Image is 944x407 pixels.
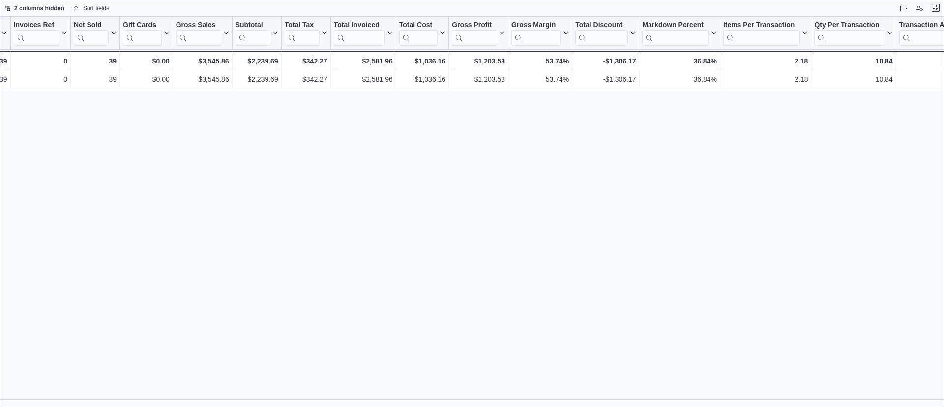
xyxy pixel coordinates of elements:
div: $1,203.53 [452,73,505,85]
div: -$1,306.17 [575,73,636,85]
div: Net Sold [74,21,109,30]
button: Gross Sales [176,21,229,46]
button: Gift Cards [123,21,170,46]
button: Subtotal [236,21,278,46]
div: Total Cost [399,21,438,46]
div: 53.74% [511,55,569,67]
div: Net Sold [74,21,109,46]
div: Gross Profit [452,21,497,46]
span: Sort fields [83,4,109,12]
button: Display options [914,2,926,14]
div: Total Discount [575,21,628,46]
button: Sort fields [69,2,113,14]
button: Total Cost [399,21,445,46]
div: Qty Per Transaction [814,21,885,46]
button: Total Tax [285,21,327,46]
div: 0 [14,55,67,67]
div: $2,239.69 [236,73,278,85]
div: Gift Cards [123,21,162,30]
button: Exit fullscreen [930,2,942,14]
div: 36.84% [643,73,717,85]
div: $2,239.69 [236,55,278,67]
div: Gross Margin [511,21,561,46]
div: 2.18 [723,55,808,67]
div: Gross Sales [176,21,221,30]
button: Items Per Transaction [723,21,808,46]
div: Qty Per Transaction [814,21,885,30]
div: 39 [74,55,117,67]
button: Markdown Percent [642,21,716,46]
div: Items Per Transaction [723,21,800,30]
button: Total Discount [575,21,636,46]
span: 2 columns hidden [14,4,64,12]
div: Subtotal [236,21,270,46]
div: Total Invoiced [334,21,385,30]
div: $1,036.16 [399,73,445,85]
div: 39 [74,73,117,85]
div: Total Invoiced [334,21,385,46]
div: Gross Sales [176,21,221,46]
div: $1,036.16 [399,55,445,67]
button: Net Sold [74,21,117,46]
button: Invoices Ref [14,21,67,46]
div: -$1,306.17 [575,55,636,67]
div: Markdown Percent [642,21,708,30]
button: Keyboard shortcuts [898,2,910,14]
div: $2,581.96 [334,55,393,67]
div: Markdown Percent [642,21,708,46]
div: Invoices Ref [14,21,59,46]
div: Gross Margin [511,21,561,30]
div: Total Tax [285,21,320,46]
div: Gross Profit [452,21,497,30]
div: Gift Card Sales [123,21,162,46]
div: $0.00 [123,55,170,67]
div: 10.84 [814,55,892,67]
div: 10.84 [814,73,892,85]
button: Gross Margin [511,21,569,46]
div: $0.00 [123,73,170,85]
div: Items Per Transaction [723,21,800,46]
div: Invoices Ref [14,21,59,30]
button: Gross Profit [452,21,505,46]
div: Total Tax [285,21,320,30]
div: $1,203.53 [452,55,505,67]
div: 36.84% [642,55,716,67]
div: $3,545.86 [176,73,229,85]
div: 0 [14,73,67,85]
div: $3,545.86 [176,55,229,67]
button: Total Invoiced [334,21,393,46]
div: 2.18 [723,73,808,85]
div: 53.74% [511,73,569,85]
div: Subtotal [236,21,270,30]
div: Total Discount [575,21,628,30]
div: Total Cost [399,21,438,30]
div: $342.27 [285,55,327,67]
div: $342.27 [285,73,327,85]
div: $2,581.96 [334,73,393,85]
button: 2 columns hidden [0,2,68,14]
button: Qty Per Transaction [814,21,892,46]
